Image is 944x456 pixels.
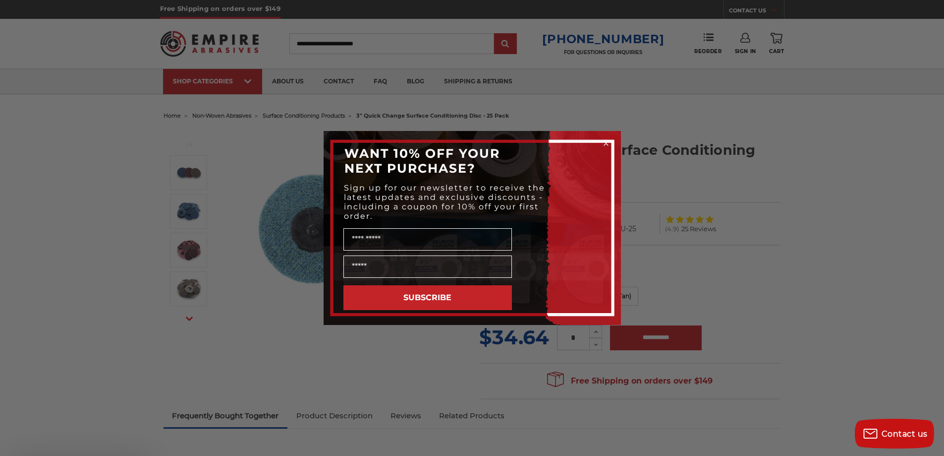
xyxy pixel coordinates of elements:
span: WANT 10% OFF YOUR NEXT PURCHASE? [344,146,500,176]
input: Email [343,256,512,278]
button: Close dialog [601,138,611,148]
span: Contact us [882,429,928,439]
button: Contact us [855,419,934,449]
span: Sign up for our newsletter to receive the latest updates and exclusive discounts - including a co... [344,183,545,221]
button: SUBSCRIBE [343,285,512,310]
